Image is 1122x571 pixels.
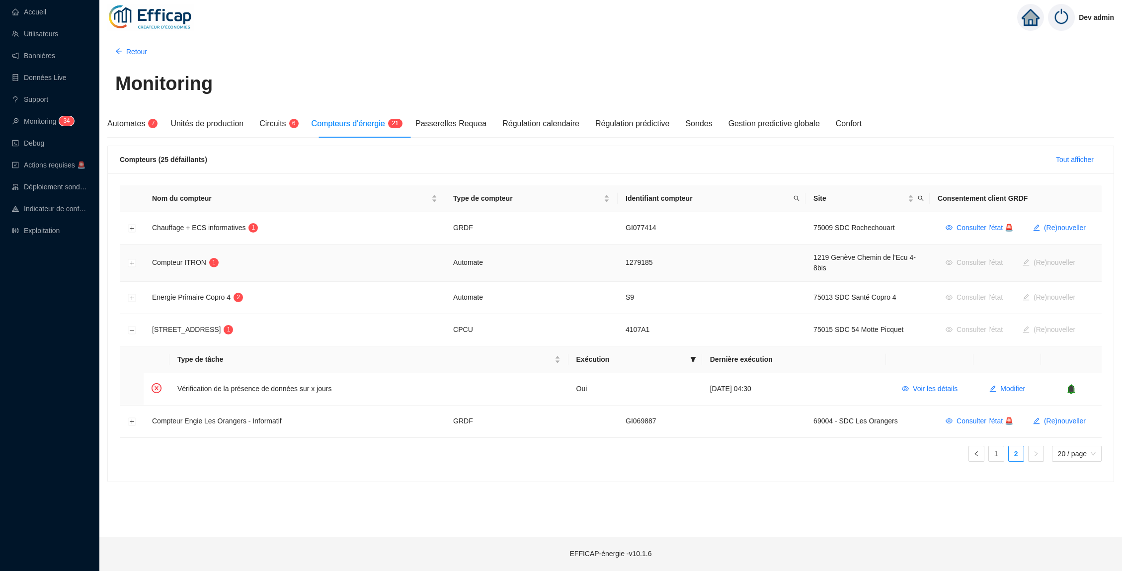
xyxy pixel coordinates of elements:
td: GRDF [445,406,618,438]
button: (Re)nouveller [1015,322,1083,338]
span: Type de compteur [453,193,602,204]
div: Régulation prédictive [595,118,669,130]
sup: 1 [224,325,233,334]
span: Dev admin [1079,1,1114,33]
span: eye [902,385,909,392]
span: EFFICAP-énergie - v10.1.6 [570,550,652,558]
a: heat-mapIndicateur de confort [12,205,87,213]
span: Modifier [1000,384,1025,394]
a: codeDebug [12,139,44,147]
th: Dernière exécution [702,346,886,373]
a: questionSupport [12,95,48,103]
button: (Re)nouveller [1015,290,1083,306]
a: clusterDéploiement sondes [12,183,87,191]
span: Oui [576,385,587,393]
span: Compteur ITRON [152,258,206,266]
span: edit [1033,224,1040,231]
a: homeAccueil [12,8,46,16]
span: 1 [212,259,216,266]
span: Compteurs d'énergie [312,119,385,128]
td: Automate [445,282,618,314]
li: 2 [1008,446,1024,462]
span: 75009 SDC Rochechouart [813,224,894,232]
button: Consulter l'état [938,322,1011,338]
span: 1 [227,326,231,333]
a: monitorMonitoring34 [12,117,71,125]
div: Sondes [685,118,712,130]
li: Page suivante [1028,446,1044,462]
span: Identifiant compteur [626,193,790,204]
button: left [968,446,984,462]
td: GI077414 [618,212,805,245]
span: (Re)nouveller [1044,223,1086,233]
span: 6 [292,120,296,127]
h1: Monitoring [115,73,213,95]
span: 75015 SDC 54 Motte Picquet [813,326,903,333]
sup: 1 [248,223,258,233]
span: [STREET_ADDRESS] [152,326,221,333]
span: Tout afficher [1056,155,1094,165]
sup: 34 [59,116,74,126]
span: Retour [126,47,147,57]
button: Consulter l'état [938,290,1011,306]
a: slidersExploitation [12,227,60,235]
sup: 2 [234,293,243,302]
span: left [973,451,979,457]
button: right [1028,446,1044,462]
button: Développer la ligne [128,294,136,302]
th: Type de compteur [445,185,618,212]
span: 7 [152,120,155,127]
a: databaseDonnées Live [12,74,67,82]
button: Consulter l'état 🚨 [938,220,1021,236]
span: 1 [395,120,399,127]
div: taille de la page [1052,446,1102,462]
td: Vérification de la présence de données sur x jours [169,373,568,405]
span: search [794,195,800,201]
span: 75013 SDC Santé Copro 4 [813,293,896,301]
img: power [1048,4,1075,31]
button: Voir les détails [894,381,965,397]
button: Retour [107,44,155,60]
span: home [1022,8,1040,26]
span: right [1033,451,1039,457]
td: Automate [445,245,618,282]
button: Consulter l'état 🚨 [938,413,1021,429]
button: Développer la ligne [128,418,136,426]
span: Circuits [259,119,286,128]
td: GI069887 [618,406,805,438]
span: Consulter l'état 🚨 [957,223,1013,233]
span: Exécution [576,354,686,365]
span: 2 [237,294,240,301]
span: 1 [252,224,255,231]
button: Consulter l'état [938,255,1011,271]
td: 1279185 [618,245,805,282]
sup: 6 [289,119,299,128]
li: 1 [988,446,1004,462]
span: Nom du compteur [152,193,429,204]
a: 2 [1009,446,1024,461]
span: Unités de production [170,119,243,128]
a: 1 [989,446,1004,461]
span: Actions requises 🚨 [24,161,85,169]
span: bell [1066,384,1076,394]
sup: 1 [209,258,219,267]
sup: 21 [388,119,402,128]
a: teamUtilisateurs [12,30,58,38]
td: 4107A1 [618,314,805,346]
button: (Re)nouveller [1015,255,1083,271]
span: check-square [12,162,19,168]
span: edit [1033,417,1040,424]
span: Automates [107,119,145,128]
div: Régulation calendaire [502,118,579,130]
span: eye [946,417,953,424]
button: Développer la ligne [128,259,136,267]
span: 3 [63,117,67,124]
td: [DATE] 04:30 [702,373,886,405]
span: Passerelles Requea [415,119,486,128]
span: search [792,191,801,206]
span: eye [946,224,953,231]
span: 69004 - SDC Les Orangers [813,417,898,425]
button: Réduire la ligne [128,326,136,334]
span: Compteur Engie Les Orangers - Informatif [152,417,282,425]
li: Page précédente [968,446,984,462]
